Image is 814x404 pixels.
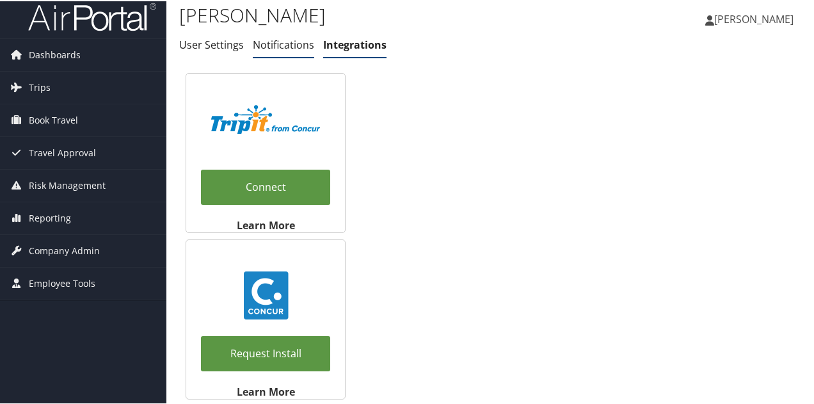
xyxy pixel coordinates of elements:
a: Integrations [323,36,387,51]
img: concur_23.png [242,270,290,318]
span: Risk Management [29,168,106,200]
img: TripIt_Logo_Color_SOHP.png [211,104,320,133]
h1: [PERSON_NAME] [179,1,597,28]
span: Travel Approval [29,136,96,168]
a: Connect [201,168,330,204]
span: Book Travel [29,103,78,135]
span: Reporting [29,201,71,233]
span: Dashboards [29,38,81,70]
span: Trips [29,70,51,102]
strong: Learn More [237,217,295,231]
span: [PERSON_NAME] [714,11,794,25]
span: Company Admin [29,234,100,266]
img: airportal-logo.png [28,1,156,31]
a: Notifications [253,36,314,51]
span: Employee Tools [29,266,95,298]
a: Request Install [201,335,330,370]
a: User Settings [179,36,244,51]
strong: Learn More [237,384,295,398]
